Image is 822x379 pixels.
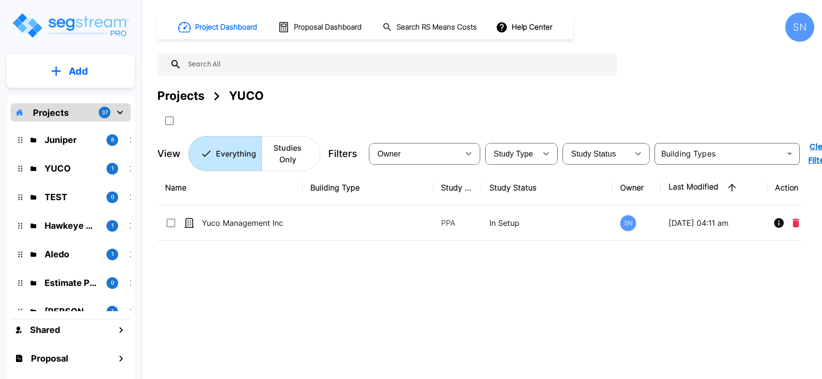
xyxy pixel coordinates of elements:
[229,87,264,105] div: YUCO
[396,22,477,33] h1: Search RS Means Costs
[45,133,99,146] p: Juniper
[620,215,636,231] div: SN
[45,162,99,175] p: YUCO
[111,136,114,144] p: 8
[188,136,320,171] div: Platform
[487,140,536,167] div: Select
[371,140,459,167] div: Select
[379,18,482,37] button: Search RS Means Costs
[157,146,181,161] p: View
[111,279,114,287] p: 0
[789,213,803,233] button: Delete
[328,146,357,161] p: Filters
[783,147,796,160] button: Open
[182,53,612,76] input: Search All
[769,213,789,233] button: Info
[30,323,60,336] h1: Shared
[564,140,628,167] div: Select
[274,17,367,37] button: Proposal Dashboard
[195,22,257,33] h1: Project Dashboard
[160,111,179,130] button: SelectAll
[657,147,781,160] input: Building Types
[157,87,204,105] div: Projects
[174,16,262,38] button: Project Dashboard
[202,217,299,229] p: Yuco Management Inc
[7,57,135,85] button: Add
[489,217,605,229] p: In Setup
[433,170,482,205] th: Study Type
[111,193,114,201] p: 0
[303,170,433,205] th: Building Type
[669,217,760,229] p: [DATE] 04:11 am
[157,170,303,205] th: Name
[102,109,108,117] p: 37
[441,217,474,229] p: PPA
[378,150,401,158] span: Owner
[111,250,114,258] p: 1
[267,142,308,165] p: Studies Only
[294,22,362,33] h1: Proposal Dashboard
[69,64,88,79] p: Add
[45,219,99,232] p: Hawkeye Medical LLC
[571,150,616,158] span: Study Status
[482,170,612,205] th: Study Status
[261,136,320,171] button: Studies Only
[111,307,114,316] p: 1
[216,148,256,159] p: Everything
[111,221,114,230] p: 1
[494,150,533,158] span: Study Type
[31,352,68,365] h1: Proposal
[45,190,99,204] p: TEST
[188,136,262,171] button: Everything
[661,170,767,205] th: Last Modified
[45,305,99,318] p: Kessler Rental
[111,164,114,173] p: 1
[45,276,99,289] p: Estimate Property
[785,13,814,42] div: SN
[33,106,69,119] p: Projects
[494,18,556,36] button: Help Center
[11,12,130,39] img: Logo
[612,170,661,205] th: Owner
[45,248,99,261] p: Aledo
